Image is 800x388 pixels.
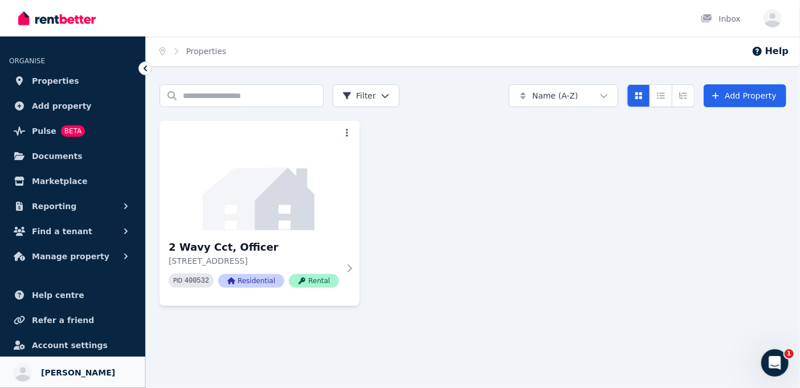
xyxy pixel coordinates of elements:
[32,199,76,213] span: Reporting
[9,95,136,117] a: Add property
[752,44,789,58] button: Help
[169,255,339,267] p: [STREET_ADDRESS]
[218,274,284,288] span: Residential
[32,74,79,88] span: Properties
[185,277,209,285] code: 400532
[32,124,56,138] span: Pulse
[32,99,92,113] span: Add property
[785,349,794,358] span: 1
[9,57,45,65] span: ORGANISE
[32,149,83,163] span: Documents
[18,10,96,27] img: RentBetter
[160,121,360,230] img: 2 Wavy Cct, Officer
[9,309,136,332] a: Refer a friend
[173,277,182,284] small: PID
[9,120,136,142] a: PulseBETA
[704,84,786,107] a: Add Property
[41,366,115,379] span: [PERSON_NAME]
[342,90,376,101] span: Filter
[9,334,136,357] a: Account settings
[9,220,136,243] button: Find a tenant
[650,84,672,107] button: Compact list view
[339,125,355,141] button: More options
[761,349,789,377] iframe: Intercom live chat
[9,70,136,92] a: Properties
[627,84,695,107] div: View options
[146,36,240,66] nav: Breadcrumb
[9,245,136,268] button: Manage property
[672,84,695,107] button: Expanded list view
[160,121,360,306] a: 2 Wavy Cct, Officer2 Wavy Cct, Officer[STREET_ADDRESS]PID 400532ResidentialRental
[32,288,84,302] span: Help centre
[32,224,92,238] span: Find a tenant
[9,145,136,168] a: Documents
[61,125,85,137] span: BETA
[169,239,339,255] h3: 2 Wavy Cct, Officer
[9,284,136,307] a: Help centre
[32,250,109,263] span: Manage property
[32,338,108,352] span: Account settings
[509,84,618,107] button: Name (A-Z)
[627,84,650,107] button: Card view
[9,170,136,193] a: Marketplace
[289,274,339,288] span: Rental
[532,90,578,101] span: Name (A-Z)
[32,174,87,188] span: Marketplace
[333,84,399,107] button: Filter
[186,47,227,56] a: Properties
[9,195,136,218] button: Reporting
[32,313,94,327] span: Refer a friend
[701,13,741,24] div: Inbox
